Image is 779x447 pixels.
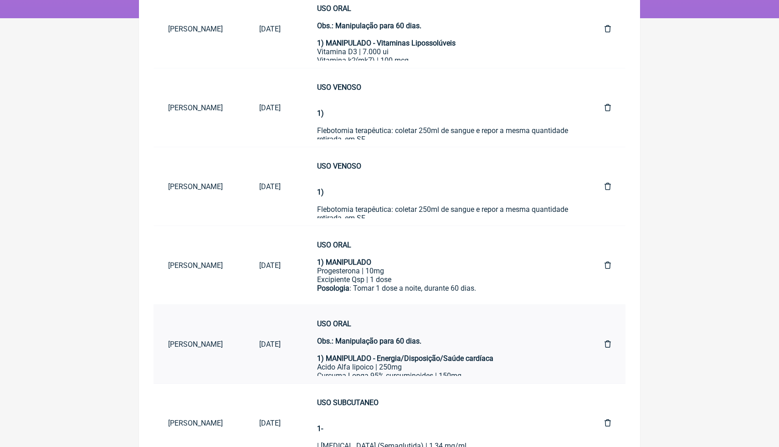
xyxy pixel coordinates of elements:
div: Vitamina k2(mk7) | 100 mcg [317,56,568,65]
div: Flebotomia terapêutica: coletar 250ml de sangue e repor a mesma quantidade retirada, em SF. [317,100,568,144]
strong: USO ORAL [317,319,351,328]
a: [DATE] [245,175,295,198]
div: Vitamina D3 | 7.000 ui [317,47,568,56]
a: [PERSON_NAME] [154,96,245,119]
a: USO VENOSO1)Flebotomia terapêutica: coletar 250ml de sangue e repor a mesma quantidade retirada, ... [302,76,583,139]
a: [PERSON_NAME] [154,17,245,41]
strong: Obs.: Manipulação para 60 dias. [317,21,421,30]
div: : Tomar 1 dose a noite, durante 60 dias. ㅤ [317,284,568,302]
a: [DATE] [245,254,295,277]
strong: 1) MANIPULADO - Energia/Disposição/Saúde cardíaca [317,354,493,363]
a: [PERSON_NAME] [154,175,245,198]
a: [DATE] [245,96,295,119]
strong: 1) [317,109,324,118]
strong: USO ORAL [317,4,351,13]
a: USO ORAL1) MANIPULADOProgesterona | 10mgExcipiente Qsp | 1 dosePosologia: Tomar 1 dose a noite, d... [302,233,583,297]
strong: 1- [317,424,323,433]
a: USO VENOSO1)Flebotomia terapêutica: coletar 250ml de sangue e repor a mesma quantidade retirada, ... [302,154,583,218]
strong: USO VENOSO [317,162,361,170]
div: Flebotomia terapêutica: coletar 250ml de sangue e repor a mesma quantidade retirada, em SF. [317,179,568,222]
div: Acido Alfa lipoico | 250mg Curcuma Longa 95% curcuminoides | 150mg Transresveratrol | 50mg [PERSO... [317,363,568,423]
a: [DATE] [245,333,295,356]
strong: Obs.: Manipulação para 60 dias. [317,337,421,345]
strong: Posologia [317,284,349,293]
a: [PERSON_NAME] [154,333,245,356]
a: [PERSON_NAME] [154,254,245,277]
div: Progesterona | 10mg [317,267,568,275]
strong: 1) MANIPULADO [317,258,371,267]
strong: USO VENOSO [317,83,361,92]
a: USO ORALObs.: Manipulação para 60 dias.1) MANIPULADO - Energia/Disposição/Saúde cardíacaAcido Alf... [302,312,583,376]
strong: 1) MANIPULADO - Vitaminas Lipossolúveis [317,39,456,47]
a: [DATE] [245,17,295,41]
a: [DATE] [245,411,295,435]
a: [PERSON_NAME] [154,411,245,435]
div: Excipiente Qsp | 1 dose [317,275,568,284]
strong: USO SUBCUTANEO [317,398,379,407]
strong: 1) [317,188,324,196]
strong: USO ORAL [317,241,351,249]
